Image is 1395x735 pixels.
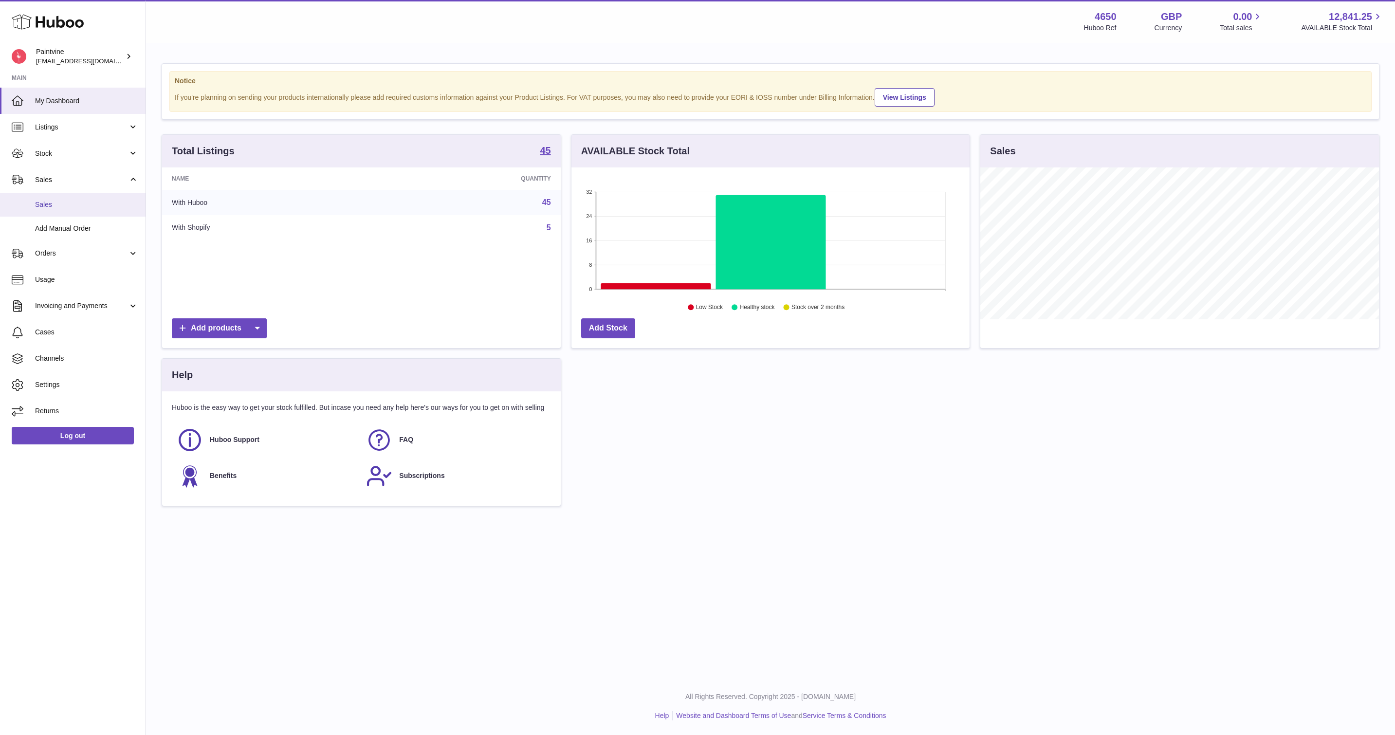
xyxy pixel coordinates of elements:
[1095,10,1117,23] strong: 4650
[35,200,138,209] span: Sales
[210,471,237,480] span: Benefits
[366,427,546,453] a: FAQ
[35,301,128,311] span: Invoicing and Payments
[586,189,592,195] text: 32
[175,76,1366,86] strong: Notice
[35,249,128,258] span: Orders
[399,471,444,480] span: Subscriptions
[803,712,886,719] a: Service Terms & Conditions
[1301,23,1383,33] span: AVAILABLE Stock Total
[172,403,551,412] p: Huboo is the easy way to get your stock fulfilled. But incase you need any help here's our ways f...
[377,167,560,190] th: Quantity
[35,406,138,416] span: Returns
[696,304,723,311] text: Low Stock
[12,49,26,64] img: euan@paintvine.co.uk
[586,238,592,243] text: 16
[35,224,138,233] span: Add Manual Order
[35,96,138,106] span: My Dashboard
[210,435,259,444] span: Huboo Support
[154,692,1387,701] p: All Rights Reserved. Copyright 2025 - [DOMAIN_NAME]
[1220,23,1263,33] span: Total sales
[162,190,377,215] td: With Huboo
[35,328,138,337] span: Cases
[1301,10,1383,33] a: 12,841.25 AVAILABLE Stock Total
[540,146,551,157] a: 45
[655,712,669,719] a: Help
[36,47,124,66] div: Paintvine
[540,146,551,155] strong: 45
[36,57,143,65] span: [EMAIL_ADDRESS][DOMAIN_NAME]
[12,427,134,444] a: Log out
[547,223,551,232] a: 5
[366,463,546,489] a: Subscriptions
[990,145,1015,158] h3: Sales
[177,463,356,489] a: Benefits
[177,427,356,453] a: Huboo Support
[589,262,592,268] text: 8
[175,87,1366,107] div: If you're planning on sending your products internationally please add required customs informati...
[1084,23,1117,33] div: Huboo Ref
[1155,23,1182,33] div: Currency
[35,354,138,363] span: Channels
[35,275,138,284] span: Usage
[399,435,413,444] span: FAQ
[586,213,592,219] text: 24
[1161,10,1182,23] strong: GBP
[35,175,128,184] span: Sales
[676,712,791,719] a: Website and Dashboard Terms of Use
[172,145,235,158] h3: Total Listings
[35,149,128,158] span: Stock
[1233,10,1252,23] span: 0.00
[162,167,377,190] th: Name
[35,380,138,389] span: Settings
[35,123,128,132] span: Listings
[581,318,635,338] a: Add Stock
[791,304,844,311] text: Stock over 2 months
[542,198,551,206] a: 45
[581,145,690,158] h3: AVAILABLE Stock Total
[162,215,377,240] td: With Shopify
[589,286,592,292] text: 0
[1329,10,1372,23] span: 12,841.25
[739,304,775,311] text: Healthy stock
[875,88,935,107] a: View Listings
[172,318,267,338] a: Add products
[172,368,193,382] h3: Help
[1220,10,1263,33] a: 0.00 Total sales
[673,711,886,720] li: and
